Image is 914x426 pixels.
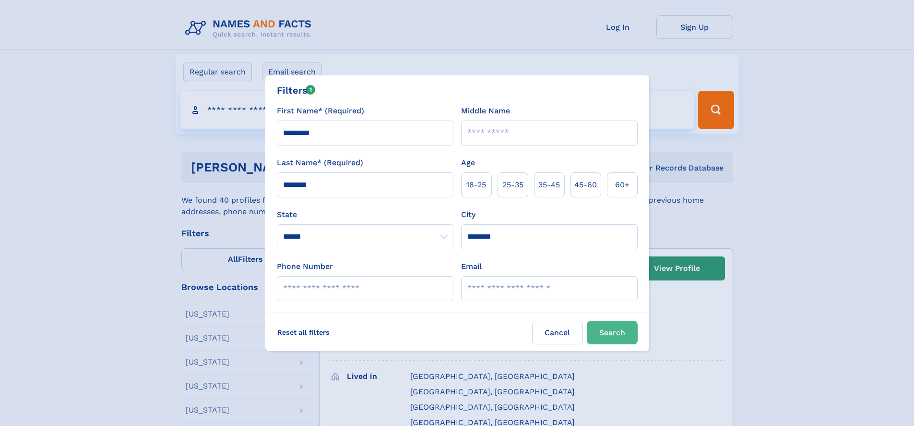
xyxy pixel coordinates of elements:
span: 25‑35 [502,179,523,191]
label: First Name* (Required) [277,105,364,117]
label: Reset all filters [271,321,336,344]
label: Email [461,261,482,272]
span: 45‑60 [574,179,597,191]
div: Filters [277,83,316,97]
span: 18‑25 [466,179,486,191]
label: Cancel [532,321,583,344]
span: 35‑45 [538,179,560,191]
button: Search [587,321,638,344]
span: 60+ [615,179,629,191]
label: Age [461,157,475,169]
label: Middle Name [461,105,510,117]
label: City [461,209,475,220]
label: Phone Number [277,261,333,272]
label: Last Name* (Required) [277,157,363,169]
label: State [277,209,453,220]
